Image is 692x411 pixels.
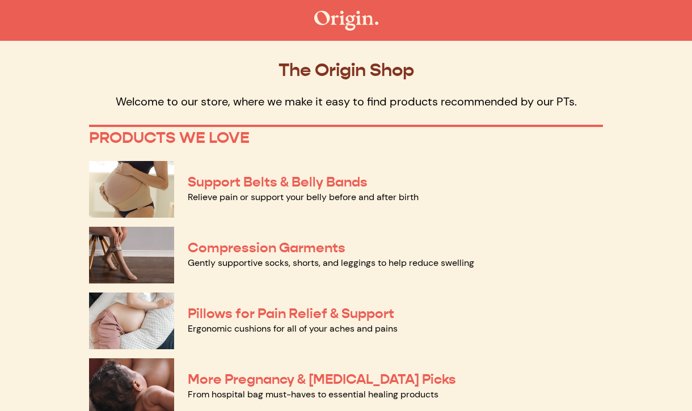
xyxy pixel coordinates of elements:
[188,173,368,190] a: Support Belts & Belly Bands
[188,388,438,400] a: From hospital bag must-haves to essential healing products
[89,128,603,147] p: PRODUCTS WE LOVE
[89,227,174,283] img: Compression Garments
[188,305,394,322] a: Pillows for Pain Relief & Support
[188,239,345,256] a: Compression Garments
[89,59,603,80] p: The Origin Shop
[89,293,174,349] img: Pillows for Pain Relief & Support
[188,323,398,334] a: Ergonomic cushions for all of your aches and pains
[188,257,474,269] a: Gently supportive socks, shorts, and leggings to help reduce swelling
[89,161,174,218] img: Support Belts & Belly Bands
[188,191,419,203] a: Relieve pain or support your belly before and after birth
[188,371,456,388] a: More Pregnancy & [MEDICAL_DATA] Picks
[89,94,603,109] p: Welcome to our store, where we make it easy to find products recommended by our PTs.
[314,11,378,31] img: The Origin Shop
